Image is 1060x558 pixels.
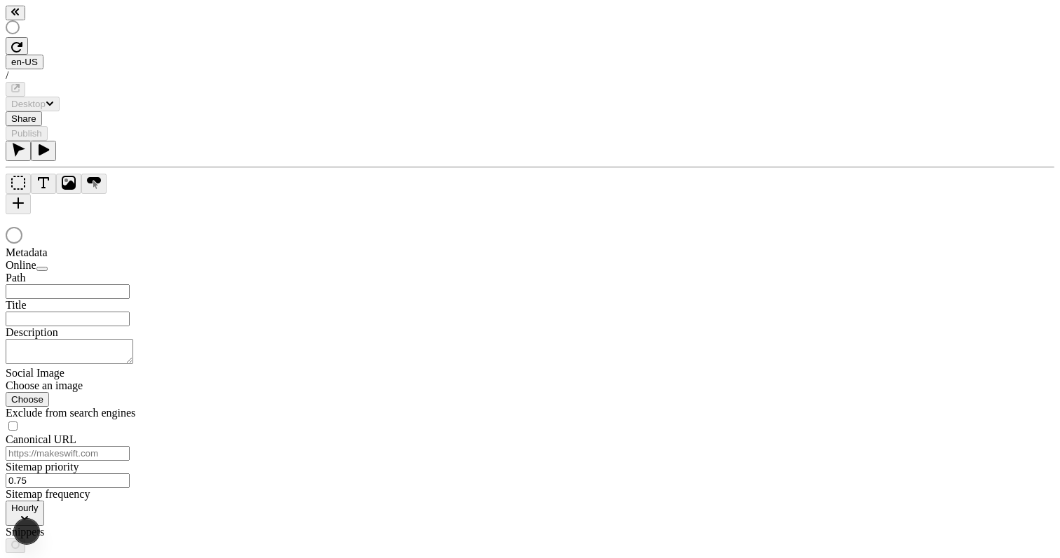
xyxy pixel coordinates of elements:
[6,326,58,338] span: Description
[6,367,64,379] span: Social Image
[6,461,79,473] span: Sitemap priority
[6,407,135,419] span: Exclude from search engines
[6,97,60,111] button: Desktop
[11,394,43,405] span: Choose
[11,99,46,109] span: Desktop
[6,55,43,69] button: Open locale picker
[31,174,56,194] button: Text
[6,126,48,141] button: Publish
[6,433,76,445] span: Canonical URL
[6,259,36,271] span: Online
[11,57,38,67] span: en-US
[6,111,42,126] button: Share
[6,174,31,194] button: Box
[6,526,174,538] div: Snippets
[6,272,25,284] span: Path
[6,69,1054,82] div: /
[6,488,90,500] span: Sitemap frequency
[56,174,81,194] button: Image
[81,174,107,194] button: Button
[6,299,27,311] span: Title
[11,128,42,139] span: Publish
[6,392,49,407] button: Choose
[6,501,44,526] button: Hourly
[6,379,174,392] div: Choose an image
[6,446,130,461] input: https://makeswift.com
[11,503,39,513] span: Hourly
[11,113,36,124] span: Share
[6,246,174,259] div: Metadata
